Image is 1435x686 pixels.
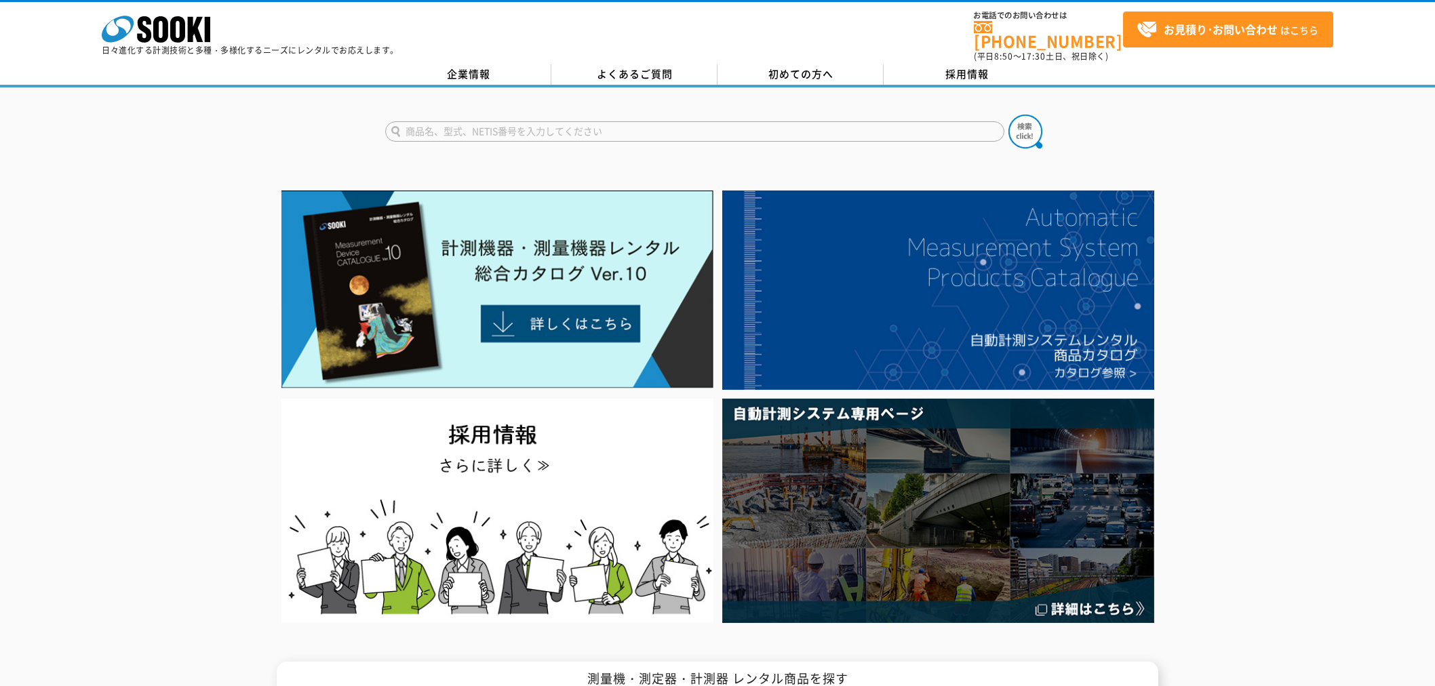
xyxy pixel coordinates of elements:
[1164,21,1278,37] strong: お見積り･お問い合わせ
[281,399,713,623] img: SOOKI recruit
[385,121,1004,142] input: 商品名、型式、NETIS番号を入力してください
[994,50,1013,62] span: 8:50
[974,21,1123,49] a: [PHONE_NUMBER]
[974,50,1108,62] span: (平日 ～ 土日、祝日除く)
[281,190,713,388] img: Catalog Ver10
[1008,115,1042,148] img: btn_search.png
[102,46,399,54] p: 日々進化する計測技術と多種・多様化するニーズにレンタルでお応えします。
[551,64,717,85] a: よくあるご質問
[385,64,551,85] a: 企業情報
[1137,20,1318,40] span: はこちら
[722,399,1154,623] img: 自動計測システム専用ページ
[717,64,884,85] a: 初めての方へ
[884,64,1050,85] a: 採用情報
[768,66,833,81] span: 初めての方へ
[974,12,1123,20] span: お電話でのお問い合わせは
[1021,50,1046,62] span: 17:30
[722,190,1154,390] img: 自動計測システムカタログ
[1123,12,1333,47] a: お見積り･お問い合わせはこちら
